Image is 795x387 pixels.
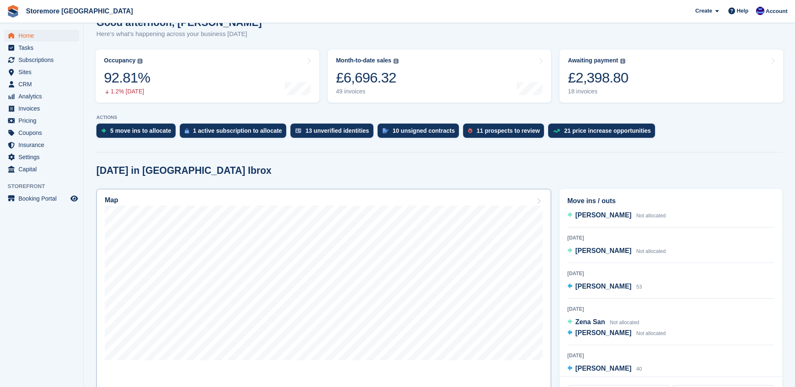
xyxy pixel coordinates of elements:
[18,163,69,175] span: Capital
[548,124,659,142] a: 21 price increase opportunities
[553,129,560,133] img: price_increase_opportunities-93ffe204e8149a01c8c9dc8f82e8f89637d9d84a8eef4429ea346261dce0b2c0.svg
[620,59,625,64] img: icon-info-grey-7440780725fd019a000dd9b08b2336e03edf1995a4989e88bcd33f0948082b44.svg
[328,49,552,103] a: Month-to-date sales £6,696.32 49 invoices
[4,90,79,102] a: menu
[4,115,79,126] a: menu
[4,193,79,204] a: menu
[96,49,319,103] a: Occupancy 92.81% 1.2% [DATE]
[468,128,472,133] img: prospect-51fa495bee0391a8d652442698ab0144808aea92771e9ea1ae160a38d050c398.svg
[4,139,79,151] a: menu
[18,193,69,204] span: Booking Portal
[104,88,150,95] div: 1.2% [DATE]
[383,128,388,133] img: contract_signature_icon-13c848040528278c33f63329250d36e43548de30e8caae1d1a13099fd9432cc5.svg
[559,49,783,103] a: Awaiting payment £2,398.80 18 invoices
[8,182,83,191] span: Storefront
[567,196,774,206] h2: Move ins / outs
[567,210,666,221] a: [PERSON_NAME] Not allocated
[101,128,106,133] img: move_ins_to_allocate_icon-fdf77a2bb77ea45bf5b3d319d69a93e2d87916cf1d5bf7949dd705db3b84f3ca.svg
[18,54,69,66] span: Subscriptions
[567,352,774,359] div: [DATE]
[4,103,79,114] a: menu
[575,329,632,336] span: [PERSON_NAME]
[18,103,69,114] span: Invoices
[336,88,399,95] div: 49 invoices
[4,42,79,54] a: menu
[18,90,69,102] span: Analytics
[568,69,628,86] div: £2,398.80
[4,163,79,175] a: menu
[4,127,79,139] a: menu
[18,42,69,54] span: Tasks
[185,128,189,134] img: active_subscription_to_allocate_icon-d502201f5373d7db506a760aba3b589e785aa758c864c3986d89f69b8ff3...
[636,366,642,372] span: 40
[18,78,69,90] span: CRM
[575,283,632,290] span: [PERSON_NAME]
[306,127,369,134] div: 13 unverified identities
[336,57,391,64] div: Month-to-date sales
[567,328,666,339] a: [PERSON_NAME] Not allocated
[18,127,69,139] span: Coupons
[4,66,79,78] a: menu
[104,57,135,64] div: Occupancy
[18,115,69,126] span: Pricing
[737,7,748,15] span: Help
[69,193,79,204] a: Preview store
[695,7,712,15] span: Create
[96,115,782,120] p: ACTIONS
[610,320,639,325] span: Not allocated
[766,7,787,15] span: Account
[105,196,118,204] h2: Map
[567,234,774,242] div: [DATE]
[756,7,764,15] img: Angela
[193,127,282,134] div: 1 active subscription to allocate
[96,29,262,39] p: Here's what's happening across your business [DATE]
[575,247,632,254] span: [PERSON_NAME]
[463,124,548,142] a: 11 prospects to review
[636,248,666,254] span: Not allocated
[295,128,301,133] img: verify_identity-adf6edd0f0f0b5bbfe63781bf79b02c33cf7c696d77639b501bdc392416b5a36.svg
[575,365,632,372] span: [PERSON_NAME]
[567,364,642,374] a: [PERSON_NAME] 40
[636,330,666,336] span: Not allocated
[110,127,171,134] div: 5 move ins to allocate
[567,246,666,257] a: [PERSON_NAME] Not allocated
[18,66,69,78] span: Sites
[180,124,290,142] a: 1 active subscription to allocate
[137,59,142,64] img: icon-info-grey-7440780725fd019a000dd9b08b2336e03edf1995a4989e88bcd33f0948082b44.svg
[290,124,378,142] a: 13 unverified identities
[104,69,150,86] div: 92.81%
[4,78,79,90] a: menu
[636,213,666,219] span: Not allocated
[18,139,69,151] span: Insurance
[564,127,651,134] div: 21 price increase opportunities
[567,317,640,328] a: Zena San Not allocated
[4,30,79,41] a: menu
[568,57,618,64] div: Awaiting payment
[18,151,69,163] span: Settings
[567,305,774,313] div: [DATE]
[394,59,399,64] img: icon-info-grey-7440780725fd019a000dd9b08b2336e03edf1995a4989e88bcd33f0948082b44.svg
[336,69,399,86] div: £6,696.32
[636,284,642,290] span: 53
[575,212,632,219] span: [PERSON_NAME]
[4,151,79,163] a: menu
[575,318,605,325] span: Zena San
[96,165,272,176] h2: [DATE] in [GEOGRAPHIC_DATA] Ibrox
[568,88,628,95] div: 18 invoices
[23,4,136,18] a: Storemore [GEOGRAPHIC_DATA]
[7,5,19,18] img: stora-icon-8386f47178a22dfd0bd8f6a31ec36ba5ce8667c1dd55bd0f319d3a0aa187defe.svg
[96,124,180,142] a: 5 move ins to allocate
[567,270,774,277] div: [DATE]
[476,127,540,134] div: 11 prospects to review
[378,124,464,142] a: 10 unsigned contracts
[393,127,455,134] div: 10 unsigned contracts
[4,54,79,66] a: menu
[567,281,642,292] a: [PERSON_NAME] 53
[18,30,69,41] span: Home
